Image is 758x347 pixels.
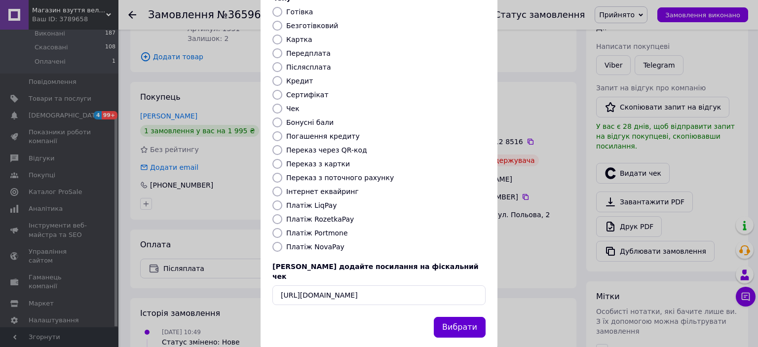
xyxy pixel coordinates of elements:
[286,215,354,223] label: Платіж RozetkaPay
[286,105,300,113] label: Чек
[286,160,350,168] label: Переказ з картки
[434,317,486,338] button: Вибрати
[286,49,331,57] label: Передплата
[272,263,479,280] span: [PERSON_NAME] додайте посилання на фіскальний чек
[286,91,329,99] label: Сертифікат
[286,188,359,195] label: Інтернет еквайринг
[272,285,486,305] input: URL чека
[286,229,348,237] label: Платіж Portmone
[286,8,313,16] label: Готівка
[286,174,394,182] label: Переказ з поточного рахунку
[286,63,331,71] label: Післясплата
[286,77,313,85] label: Кредит
[286,132,360,140] label: Погашення кредиту
[286,201,337,209] label: Платіж LiqPay
[286,118,334,126] label: Бонусні бали
[286,146,367,154] label: Переказ через QR-код
[286,243,344,251] label: Платіж NovaPay
[286,22,338,30] label: Безготівковий
[286,36,312,43] label: Картка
